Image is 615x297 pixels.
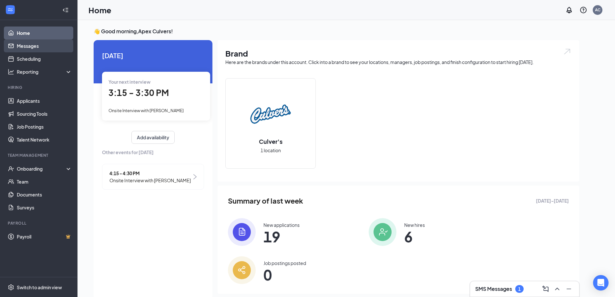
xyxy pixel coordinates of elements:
[94,28,579,35] h3: 👋 Good morning, Apex Culvers !
[564,284,574,294] button: Minimize
[17,27,72,39] a: Home
[17,94,72,107] a: Applicants
[540,284,551,294] button: ComposeMessage
[8,220,71,226] div: Payroll
[108,79,150,85] span: Your next interview
[536,197,569,204] span: [DATE] - [DATE]
[17,201,72,214] a: Surveys
[17,230,72,243] a: PayrollCrown
[17,52,72,65] a: Scheduling
[17,133,72,146] a: Talent Network
[225,48,571,59] h1: Brand
[263,231,300,242] span: 19
[252,137,289,145] h2: Culver's
[565,285,573,293] svg: Minimize
[17,39,72,52] a: Messages
[553,285,561,293] svg: ChevronUp
[595,7,600,13] div: AC
[225,59,571,65] div: Here are the brands under this account. Click into a brand to see your locations, managers, job p...
[88,5,111,16] h1: Home
[17,69,72,75] div: Reporting
[17,188,72,201] a: Documents
[250,93,291,135] img: Culver's
[109,177,191,184] span: Onsite Interview with [PERSON_NAME]
[369,218,396,246] img: icon
[17,165,67,172] div: Onboarding
[593,275,609,291] div: Open Intercom Messenger
[404,231,425,242] span: 6
[17,284,62,291] div: Switch to admin view
[8,153,71,158] div: Team Management
[62,7,69,13] svg: Collapse
[109,170,191,177] span: 4:15 - 4:30 PM
[7,6,14,13] svg: WorkstreamLogo
[108,108,184,113] span: Onsite Interview with [PERSON_NAME]
[552,284,562,294] button: ChevronUp
[102,149,204,156] span: Other events for [DATE]
[563,48,571,55] img: open.6027fd2a22e1237b5b06.svg
[261,147,281,154] span: 1 location
[108,87,169,98] span: 3:15 - 3:30 PM
[8,165,14,172] svg: UserCheck
[565,6,573,14] svg: Notifications
[8,284,14,291] svg: Settings
[263,222,300,228] div: New applications
[263,260,306,266] div: Job postings posted
[17,107,72,120] a: Sourcing Tools
[228,195,303,207] span: Summary of last week
[579,6,587,14] svg: QuestionInfo
[263,269,306,281] span: 0
[542,285,549,293] svg: ComposeMessage
[17,120,72,133] a: Job Postings
[102,50,204,60] span: [DATE]
[8,85,71,90] div: Hiring
[131,131,175,144] button: Add availability
[404,222,425,228] div: New hires
[475,285,512,292] h3: SMS Messages
[8,69,14,75] svg: Analysis
[228,218,256,246] img: icon
[518,286,521,292] div: 1
[17,175,72,188] a: Team
[228,256,256,284] img: icon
